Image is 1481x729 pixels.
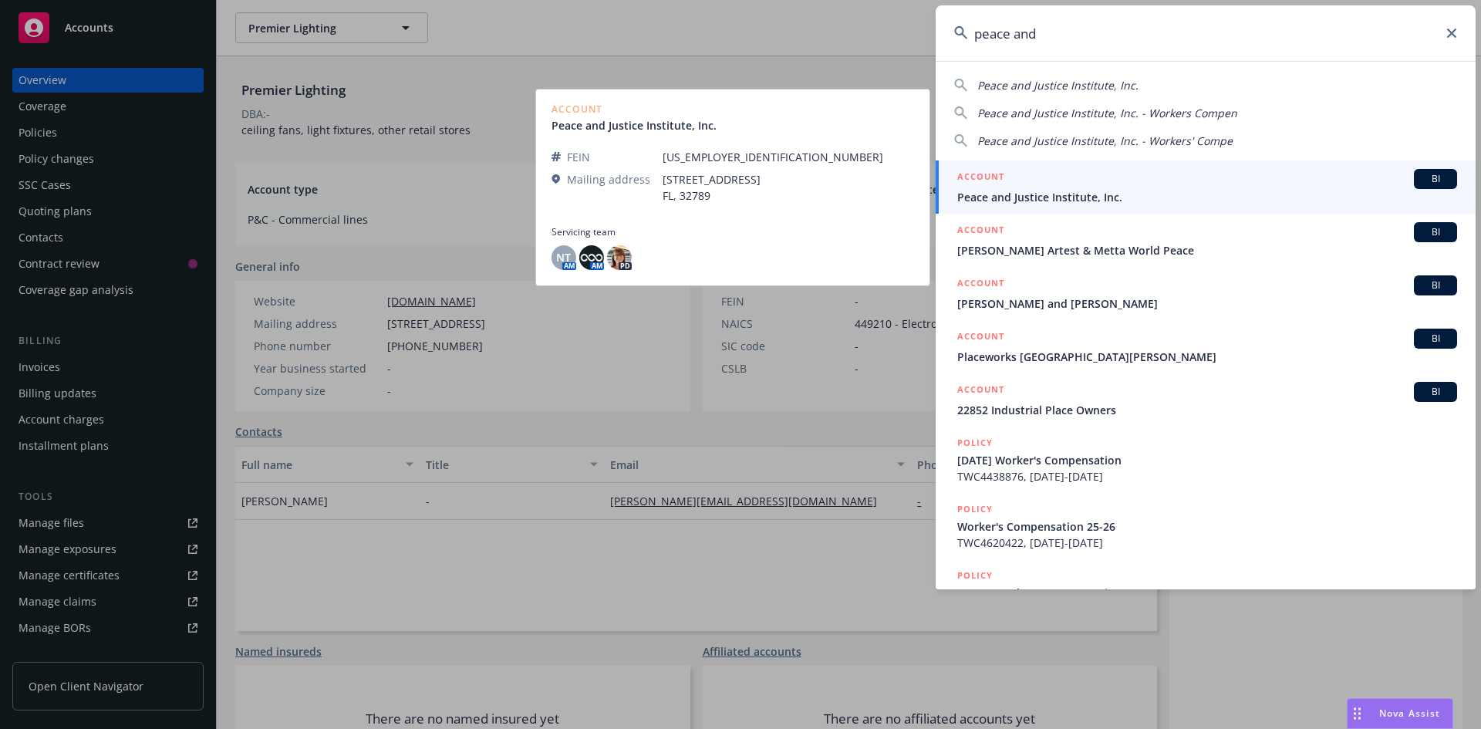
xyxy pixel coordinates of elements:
a: ACCOUNTBI[PERSON_NAME] Artest & Metta World Peace [936,214,1476,267]
span: BI [1420,172,1451,186]
a: ACCOUNTBIPeace and Justice Institute, Inc. [936,160,1476,214]
h5: POLICY [957,501,993,517]
span: Placeworks [GEOGRAPHIC_DATA][PERSON_NAME] [957,349,1457,365]
span: [PERSON_NAME] and [PERSON_NAME] [957,295,1457,312]
a: ACCOUNTBI[PERSON_NAME] and [PERSON_NAME] [936,267,1476,320]
span: Peace and Justice Institute, Inc. [977,78,1139,93]
a: POLICY[DATE] Worker's Compensation [936,559,1476,626]
h5: ACCOUNT [957,222,1004,241]
span: TWC4438876, [DATE]-[DATE] [957,468,1457,484]
span: Worker's Compensation 25-26 [957,518,1457,535]
span: Peace and Justice Institute, Inc. [957,189,1457,205]
span: TWC4620422, [DATE]-[DATE] [957,535,1457,551]
span: Peace and Justice Institute, Inc. - Workers' Compe [977,133,1233,148]
span: 22852 Industrial Place Owners [957,402,1457,418]
span: BI [1420,278,1451,292]
span: Peace and Justice Institute, Inc. - Workers Compen [977,106,1237,120]
h5: ACCOUNT [957,169,1004,187]
a: ACCOUNTBIPlaceworks [GEOGRAPHIC_DATA][PERSON_NAME] [936,320,1476,373]
h5: ACCOUNT [957,382,1004,400]
span: BI [1420,385,1451,399]
span: BI [1420,225,1451,239]
h5: ACCOUNT [957,275,1004,294]
button: Nova Assist [1347,698,1453,729]
span: [PERSON_NAME] Artest & Metta World Peace [957,242,1457,258]
h5: ACCOUNT [957,329,1004,347]
a: ACCOUNTBI22852 Industrial Place Owners [936,373,1476,427]
h5: POLICY [957,568,993,583]
span: [DATE] Worker's Compensation [957,452,1457,468]
span: [DATE] Worker's Compensation [957,585,1457,601]
span: BI [1420,332,1451,346]
span: Nova Assist [1379,707,1440,720]
a: POLICY[DATE] Worker's CompensationTWC4438876, [DATE]-[DATE] [936,427,1476,493]
input: Search... [936,5,1476,61]
a: POLICYWorker's Compensation 25-26TWC4620422, [DATE]-[DATE] [936,493,1476,559]
div: Drag to move [1348,699,1367,728]
h5: POLICY [957,435,993,451]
